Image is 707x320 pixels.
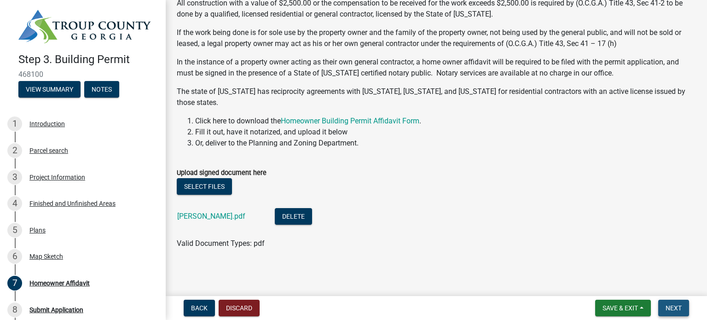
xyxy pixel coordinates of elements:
li: Fill it out, have it notarized, and upload it below [195,127,696,138]
button: Next [658,300,689,316]
li: Or, deliver to the Planning and Zoning Department. [195,138,696,149]
button: Discard [219,300,260,316]
wm-modal-confirm: Notes [84,86,119,93]
div: Parcel search [29,147,68,154]
span: 468100 [18,70,147,79]
div: Map Sketch [29,253,63,260]
div: Plans [29,227,46,233]
button: Delete [275,208,312,225]
p: The state of [US_STATE] has reciprocity agreements with [US_STATE], [US_STATE], and [US_STATE] fo... [177,86,696,108]
div: 5 [7,223,22,238]
li: Click here to download the . [195,116,696,127]
div: 8 [7,303,22,317]
div: 6 [7,249,22,264]
h4: Step 3. Building Permit [18,53,158,66]
span: Next [666,304,682,312]
button: Save & Exit [595,300,651,316]
div: Introduction [29,121,65,127]
button: Select files [177,178,232,195]
div: 2 [7,143,22,158]
div: 7 [7,276,22,291]
label: Upload signed document here [177,170,267,176]
p: If the work being done is for sole use by the property owner and the family of the property owner... [177,27,696,49]
span: Valid Document Types: pdf [177,239,265,248]
div: Homeowner Affidavit [29,280,90,286]
p: In the instance of a property owner acting as their own general contractor, a home owner affidavi... [177,57,696,79]
div: Finished and Unfinished Areas [29,200,116,207]
a: Homeowner Building Permit Affidavit Form [281,116,419,125]
button: View Summary [18,81,81,98]
wm-modal-confirm: Delete Document [275,213,312,221]
span: Save & Exit [603,304,638,312]
img: Troup County, Georgia [18,10,151,43]
div: 1 [7,116,22,131]
a: [PERSON_NAME].pdf [177,212,245,221]
wm-modal-confirm: Summary [18,86,81,93]
div: 3 [7,170,22,185]
div: 4 [7,196,22,211]
div: Project Information [29,174,85,180]
div: Submit Application [29,307,83,313]
button: Notes [84,81,119,98]
span: Back [191,304,208,312]
button: Back [184,300,215,316]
